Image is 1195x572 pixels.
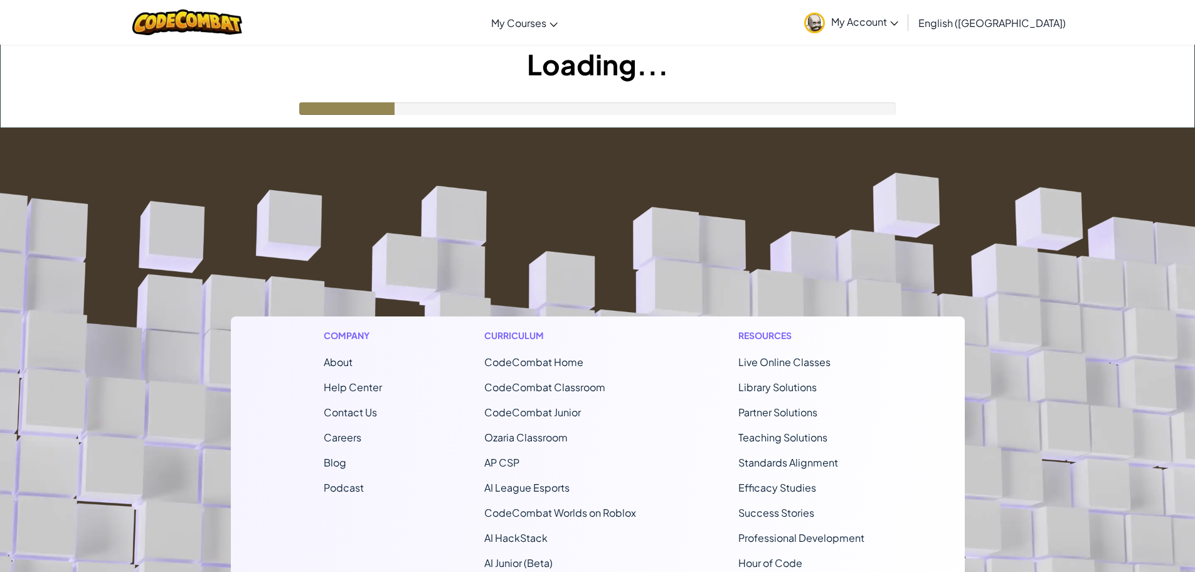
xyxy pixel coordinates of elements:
[738,431,827,444] a: Teaching Solutions
[912,6,1072,40] a: English ([GEOGRAPHIC_DATA])
[491,16,546,30] span: My Courses
[1,45,1194,84] h1: Loading...
[484,380,605,394] a: CodeCombat Classroom
[918,16,1066,30] span: English ([GEOGRAPHIC_DATA])
[738,456,838,469] a: Standards Alignment
[831,15,898,28] span: My Account
[484,481,570,494] a: AI League Esports
[804,13,825,33] img: avatar
[324,329,382,342] h1: Company
[484,355,583,369] span: CodeCombat Home
[324,431,361,444] a: Careers
[738,355,831,369] a: Live Online Classes
[324,355,353,369] a: About
[484,506,636,519] a: CodeCombat Worlds on Roblox
[324,456,346,469] a: Blog
[738,531,864,544] a: Professional Development
[132,9,242,35] img: CodeCombat logo
[738,481,816,494] a: Efficacy Studies
[738,406,817,419] a: Partner Solutions
[484,456,519,469] a: AP CSP
[484,556,553,569] a: AI Junior (Beta)
[484,431,568,444] a: Ozaria Classroom
[738,380,817,394] a: Library Solutions
[484,531,548,544] a: AI HackStack
[798,3,905,42] a: My Account
[484,329,636,342] h1: Curriculum
[324,380,382,394] a: Help Center
[324,406,377,419] span: Contact Us
[738,506,814,519] a: Success Stories
[738,556,802,569] a: Hour of Code
[738,329,872,342] h1: Resources
[485,6,564,40] a: My Courses
[324,481,364,494] a: Podcast
[484,406,581,419] a: CodeCombat Junior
